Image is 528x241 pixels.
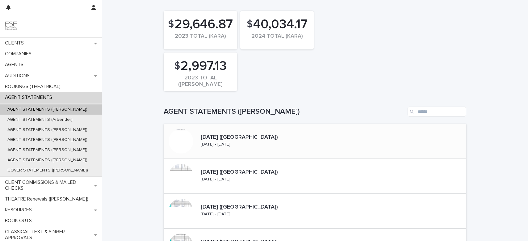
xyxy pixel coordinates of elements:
[2,158,92,163] p: AGENT STATEMENTS ([PERSON_NAME])
[2,229,94,241] p: CLASSICAL TEXT & SINGER APPROVALS
[2,51,36,57] p: COMPANIES
[2,84,65,90] p: BOOKINGS (THEATRICAL)
[5,20,17,32] img: 9JgRvJ3ETPGCJDhvPVA5
[181,58,227,74] span: 2,997.13
[164,107,405,116] h1: AGENT STATEMENTS ([PERSON_NAME])
[2,147,92,153] p: AGENT STATEMENTS ([PERSON_NAME])
[247,19,253,30] span: $
[174,75,227,88] div: 2023 TOTAL ([PERSON_NAME] [PERSON_NAME])
[164,159,466,194] a: [DATE] ([GEOGRAPHIC_DATA])[DATE] - [DATE]
[2,218,37,224] p: BOOK OUTS
[2,180,94,191] p: CLIENT COMMISSIONS & MAILED CHECKS
[2,168,93,173] p: COVER STATEMENTS ([PERSON_NAME])
[253,17,308,32] span: 40,034.17
[2,207,37,213] p: RESOURCES
[251,33,303,46] div: 2024 TOTAL (KARA)
[201,212,230,217] p: [DATE] - [DATE]
[174,60,180,72] span: $
[2,137,92,142] p: AGENT STATEMENTS ([PERSON_NAME])
[408,107,466,116] input: Search
[174,33,227,46] div: 2023 TOTAL (KARA)
[2,117,78,122] p: AGENT STATEMENTS (Arbender)
[201,142,230,147] p: [DATE] - [DATE]
[2,62,28,68] p: AGENTS
[2,196,93,202] p: THEATRE Renewals ([PERSON_NAME])
[174,17,233,32] span: 29,646.87
[201,204,308,211] p: [DATE] ([GEOGRAPHIC_DATA])
[2,107,92,112] p: AGENT STATEMENTS ([PERSON_NAME])
[164,194,466,229] a: [DATE] ([GEOGRAPHIC_DATA])[DATE] - [DATE]
[2,95,57,100] p: AGENT STATEMENTS
[201,169,308,176] p: [DATE] ([GEOGRAPHIC_DATA])
[2,127,92,133] p: AGENT STATEMENTS ([PERSON_NAME])
[2,73,35,79] p: AUDITIONS
[2,40,29,46] p: CLIENTS
[164,124,466,159] a: [DATE] ([GEOGRAPHIC_DATA])[DATE] - [DATE]
[201,134,308,141] p: [DATE] ([GEOGRAPHIC_DATA])
[201,177,230,182] p: [DATE] - [DATE]
[168,19,174,30] span: $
